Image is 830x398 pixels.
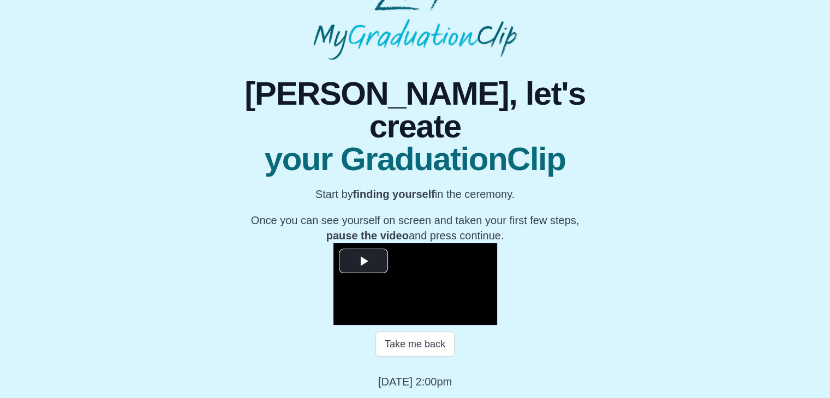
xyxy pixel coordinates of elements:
b: pause the video [326,230,409,242]
p: Once you can see yourself on screen and taken your first few steps, and press continue. [207,213,623,243]
p: Start by in the ceremony. [207,186,623,202]
button: Play Video [339,249,388,273]
button: Take me back [375,331,455,357]
p: [DATE] 2:00pm [378,374,452,389]
div: Video Player [333,243,497,325]
span: your GraduationClip [207,143,623,176]
span: [PERSON_NAME], let's create [207,77,623,143]
b: finding yourself [353,188,435,200]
